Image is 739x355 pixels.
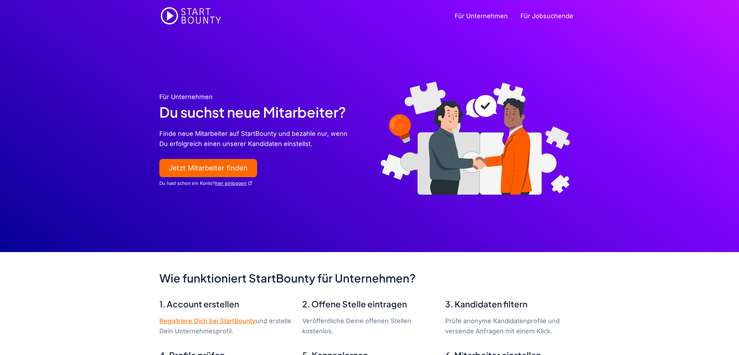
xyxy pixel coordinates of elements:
[445,299,580,309] h4: 3. Kandidaten filtern
[302,316,437,336] p: Veröffentliche Deine offenen Stellen kostenlos.
[159,178,357,188] div: Du hast schon ein Konto?
[159,159,257,177] a: Jetzt Mitarbeiter finden
[159,129,357,149] p: Finde neue Mitarbeiter auf StartBounty und bezahle nur, wenn Du erfolgreich einen unserer Kandida...
[445,316,580,336] p: Prüfe anonyme Kandidatenprofile und versende Anfragen mit einem Klick.
[159,271,580,285] h2: Wie funktioniert StartBounty für Unternehmen?
[448,2,580,30] nav: Seiten-Navigation
[302,299,437,309] h4: 2. Offene Stelle eintragen
[159,317,256,325] a: Registriere Dich bei StartBounty
[514,2,580,30] a: Für Jobsuchende
[159,92,357,102] p: Für Unternehmen
[159,102,357,122] h1: Du suchst neue Mitarbeiter?
[215,180,247,186] a: hier einloggen
[159,299,294,309] h4: 1. Account erstellen
[448,2,514,30] a: Für Unternehmen
[159,316,294,336] p: und erstelle Dein Unternehmesprofil.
